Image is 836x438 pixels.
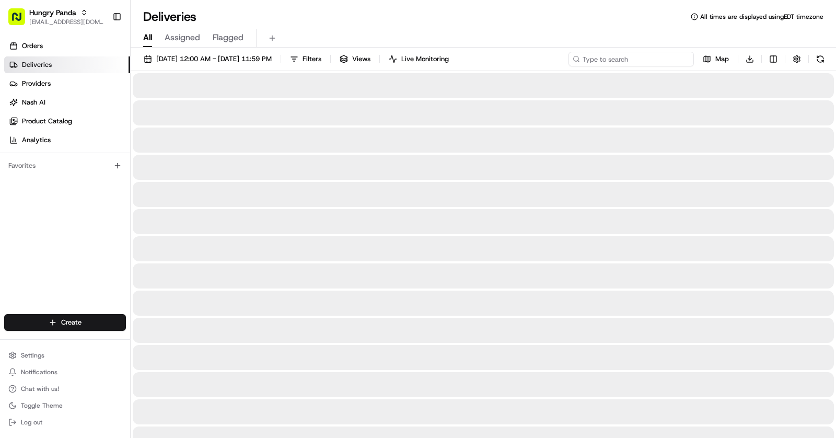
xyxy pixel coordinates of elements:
h1: Deliveries [143,8,196,25]
a: Deliveries [4,56,130,73]
span: Map [715,54,729,64]
p: Welcome 👋 [10,41,190,58]
img: 1736555255976-a54dd68f-1ca7-489b-9aae-adbdc363a1c4 [21,162,29,170]
button: Log out [4,415,126,430]
span: [PERSON_NAME] [32,162,85,170]
span: Settings [21,351,44,360]
span: Chat with us! [21,385,59,393]
span: Live Monitoring [401,54,449,64]
a: Analytics [4,132,130,148]
img: Masood Aslam [10,152,27,168]
button: Views [335,52,375,66]
a: Providers [4,75,130,92]
span: • [50,190,54,198]
button: Start new chat [178,102,190,115]
span: Create [61,318,82,327]
span: Log out [21,418,42,427]
span: [DATE] [56,190,77,198]
span: Deliveries [22,60,52,70]
span: All times are displayed using EDT timezone [700,13,823,21]
img: Nash [10,10,31,31]
a: Orders [4,38,130,54]
span: gabe [32,190,48,198]
button: Hungry Panda [29,7,76,18]
button: See all [162,133,190,146]
button: [DATE] 12:00 AM - [DATE] 11:59 PM [139,52,276,66]
span: API Documentation [99,233,168,244]
a: 💻API Documentation [84,229,172,248]
button: Toggle Theme [4,398,126,413]
button: Filters [285,52,326,66]
img: 1736555255976-a54dd68f-1ca7-489b-9aae-adbdc363a1c4 [10,99,29,118]
div: We're available if you need us! [47,110,144,118]
button: Notifications [4,365,126,379]
span: Flagged [213,31,243,44]
span: • [87,162,90,170]
button: Create [4,314,126,331]
div: Favorites [4,157,126,174]
button: Map [698,52,734,66]
span: Orders [22,41,43,51]
span: Toggle Theme [21,401,63,410]
span: Knowledge Base [21,233,80,244]
span: Product Catalog [22,117,72,126]
div: Past conversations [10,135,67,144]
a: 📗Knowledge Base [6,229,84,248]
img: gabe [10,180,27,197]
button: [EMAIL_ADDRESS][DOMAIN_NAME] [29,18,104,26]
span: All [143,31,152,44]
span: Analytics [22,135,51,145]
button: Hungry Panda[EMAIL_ADDRESS][DOMAIN_NAME] [4,4,108,29]
button: Live Monitoring [384,52,454,66]
button: Chat with us! [4,382,126,396]
span: [DATE] 12:00 AM - [DATE] 11:59 PM [156,54,272,64]
span: Filters [303,54,321,64]
input: Type to search [568,52,694,66]
div: 💻 [88,234,97,243]
span: [DATE] [92,162,114,170]
span: Nash AI [22,98,45,107]
span: Assigned [165,31,200,44]
div: 📗 [10,234,19,243]
span: Views [352,54,370,64]
span: Notifications [21,368,57,376]
span: Providers [22,79,51,88]
a: Product Catalog [4,113,130,130]
button: Settings [4,348,126,363]
span: Pylon [104,259,126,267]
input: Clear [27,67,172,78]
a: Nash AI [4,94,130,111]
div: Start new chat [47,99,171,110]
img: 4281594248423_2fcf9dad9f2a874258b8_72.png [22,99,41,118]
a: Powered byPylon [74,258,126,267]
button: Refresh [813,52,828,66]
